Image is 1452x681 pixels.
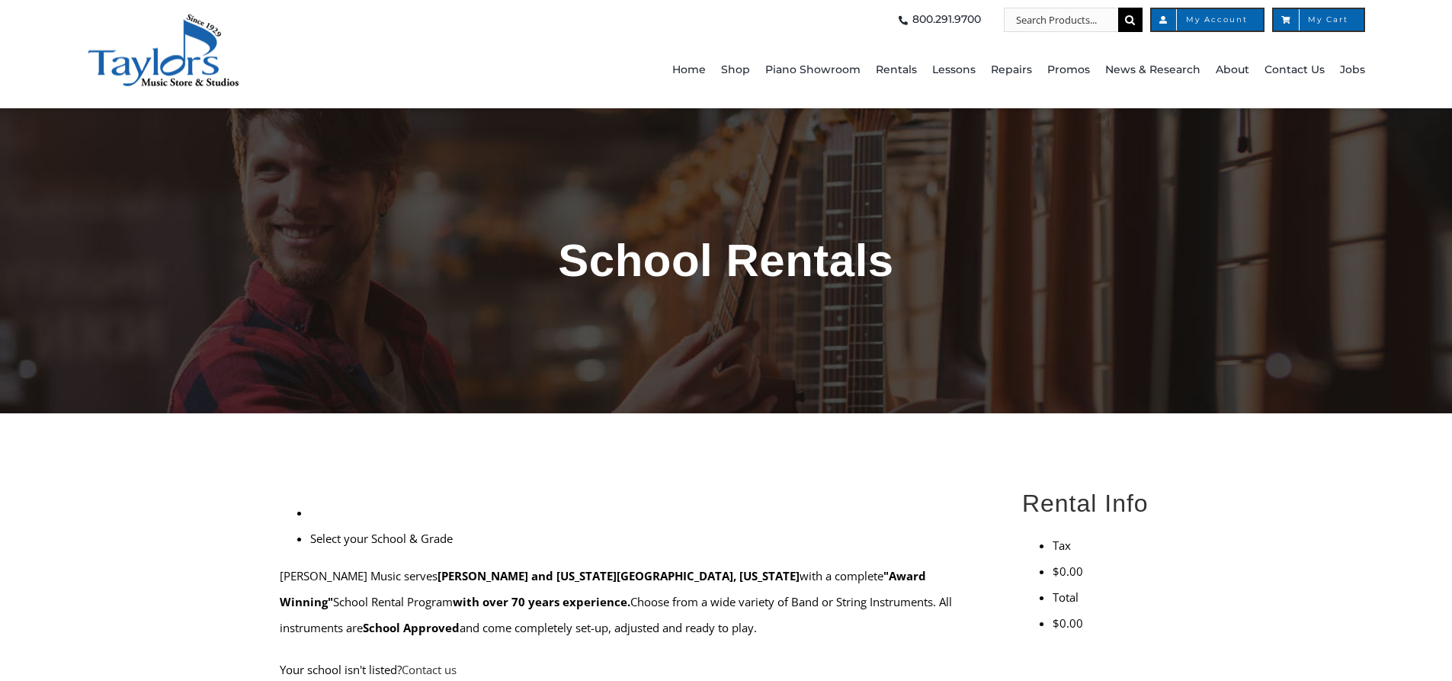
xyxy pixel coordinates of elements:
[1047,58,1090,82] span: Promos
[1053,558,1172,584] li: $0.00
[932,58,976,82] span: Lessons
[280,229,1172,293] h1: School Rentals
[672,32,706,108] a: Home
[1022,488,1172,520] h2: Rental Info
[87,11,239,27] a: taylors-music-store-west-chester
[1118,8,1143,32] input: Search
[1216,58,1249,82] span: About
[1340,58,1365,82] span: Jobs
[310,525,986,551] li: Select your School & Grade
[1150,8,1264,32] a: My Account
[1053,584,1172,610] li: Total
[991,58,1032,82] span: Repairs
[438,568,800,583] strong: [PERSON_NAME] and [US_STATE][GEOGRAPHIC_DATA], [US_STATE]
[721,32,750,108] a: Shop
[1047,32,1090,108] a: Promos
[932,32,976,108] a: Lessons
[1105,32,1200,108] a: News & Research
[765,32,861,108] a: Piano Showroom
[1105,58,1200,82] span: News & Research
[991,32,1032,108] a: Repairs
[876,32,917,108] a: Rentals
[1167,16,1248,24] span: My Account
[912,8,981,32] span: 800.291.9700
[1053,532,1172,558] li: Tax
[672,58,706,82] span: Home
[1004,8,1118,32] input: Search Products...
[894,8,981,32] a: 800.291.9700
[1264,32,1325,108] a: Contact Us
[765,58,861,82] span: Piano Showroom
[419,32,1365,108] nav: Main Menu
[1264,58,1325,82] span: Contact Us
[1272,8,1365,32] a: My Cart
[1340,32,1365,108] a: Jobs
[419,8,1365,32] nav: Top Right
[402,662,457,677] a: Contact us
[721,58,750,82] span: Shop
[363,620,460,635] strong: School Approved
[1053,610,1172,636] li: $0.00
[876,58,917,82] span: Rentals
[453,594,630,609] strong: with over 70 years experience.
[280,563,986,641] p: [PERSON_NAME] Music serves with a complete School Rental Program Choose from a wide variety of Ba...
[1216,32,1249,108] a: About
[1289,16,1348,24] span: My Cart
